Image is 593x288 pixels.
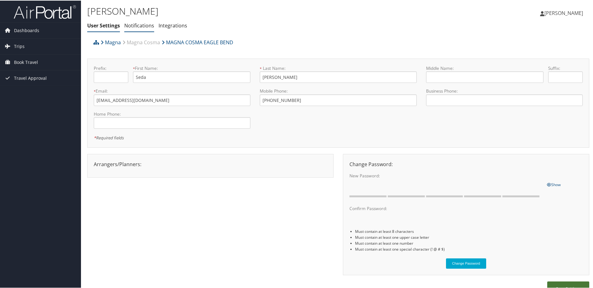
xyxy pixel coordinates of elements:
[124,22,154,28] a: Notifications
[547,181,561,187] span: Show
[14,54,38,70] span: Book Travel
[446,258,486,268] button: Change Password
[345,160,587,167] div: Change Password:
[94,87,250,94] label: Email:
[355,228,583,234] li: Must contain at least 8 characters
[87,4,422,17] h1: [PERSON_NAME]
[122,36,160,48] a: Magna Cosma
[548,65,583,71] label: Suffix:
[355,234,583,240] li: Must contain at least one upper case letter
[159,22,187,28] a: Integrations
[355,246,583,252] li: Must contain at least one special character (! @ # $)
[260,87,416,94] label: Mobile Phone:
[355,240,583,246] li: Must contain at least one number
[426,87,583,94] label: Business Phone:
[426,65,543,71] label: Middle Name:
[14,22,39,38] span: Dashboards
[540,3,589,22] a: [PERSON_NAME]
[133,65,250,71] label: First Name:
[87,22,120,28] a: User Settings
[349,205,542,211] label: Confirm Password:
[14,4,76,19] img: airportal-logo.png
[547,180,561,187] a: Show
[544,9,583,16] span: [PERSON_NAME]
[14,70,47,85] span: Travel Approval
[162,36,233,48] a: MAGNA COSMA EAGLE BEND
[94,65,128,71] label: Prefix:
[94,134,124,140] em: Required fields
[89,160,332,167] div: Arrangers/Planners:
[349,172,542,178] label: New Password:
[94,110,250,117] label: Home Phone:
[260,65,416,71] label: Last Name:
[14,38,25,54] span: Trips
[101,36,121,48] a: Magna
